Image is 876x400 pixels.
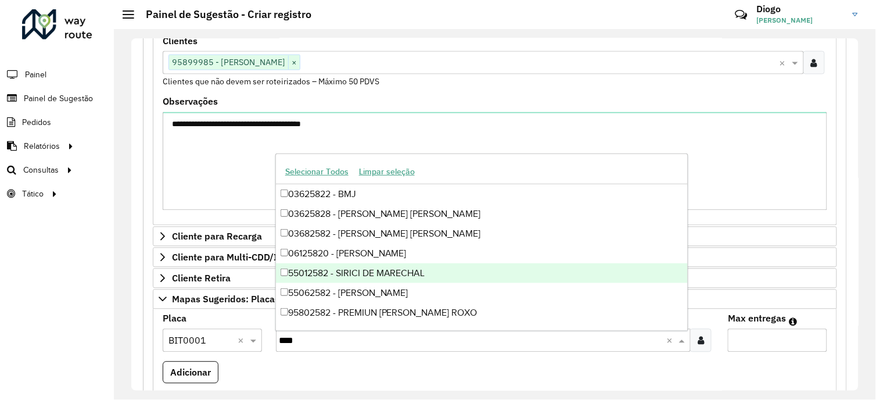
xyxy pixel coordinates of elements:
[25,69,46,81] span: Painel
[780,56,789,70] span: Clear all
[153,248,837,267] a: Cliente para Multi-CDD/Internalização
[729,2,754,27] a: Contato Rápido
[757,3,844,15] h3: Diogo
[276,303,688,323] div: 95802582 - PREMIUN [PERSON_NAME] ROXO
[172,295,308,304] span: Mapas Sugeridos: Placa-Cliente
[238,334,247,348] span: Clear all
[276,323,688,342] div: 95812582 - CICERO [PERSON_NAME] [PERSON_NAME]
[23,164,59,176] span: Consultas
[169,55,288,69] span: 95899985 - [PERSON_NAME]
[288,56,300,70] span: ×
[163,77,379,87] small: Clientes que não devem ser roteirizados – Máximo 50 PDVS
[276,283,688,303] div: 55062582 - [PERSON_NAME]
[789,317,797,327] em: Máximo de clientes que serão colocados na mesma rota com os clientes informados
[275,153,688,331] ng-dropdown-panel: Options list
[276,263,688,283] div: 55012582 - SIRICI DE MARECHAL
[172,232,262,241] span: Cliente para Recarga
[354,163,420,181] button: Limpar seleção
[24,92,93,105] span: Painel de Sugestão
[276,224,688,244] div: 03682582 - [PERSON_NAME] [PERSON_NAME]
[153,269,837,288] a: Cliente Retira
[134,8,311,21] h2: Painel de Sugestão - Criar registro
[666,334,676,348] span: Clear all
[276,204,688,224] div: 03625828 - [PERSON_NAME] [PERSON_NAME]
[172,253,336,262] span: Cliente para Multi-CDD/Internalização
[728,312,786,326] label: Max entregas
[153,31,837,226] div: Preservar Cliente - Devem ficar no buffer, não roteirizar
[757,15,844,26] span: [PERSON_NAME]
[24,140,60,152] span: Relatórios
[276,244,688,263] div: 06125820 - [PERSON_NAME]
[22,116,51,128] span: Pedidos
[163,34,198,48] label: Clientes
[276,184,688,204] div: 03625822 - BMJ
[153,290,837,309] a: Mapas Sugeridos: Placa-Cliente
[163,362,218,384] button: Adicionar
[163,312,186,326] label: Placa
[280,163,354,181] button: Selecionar Todos
[163,95,218,109] label: Observações
[22,188,44,200] span: Tático
[172,274,231,283] span: Cliente Retira
[153,227,837,247] a: Cliente para Recarga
